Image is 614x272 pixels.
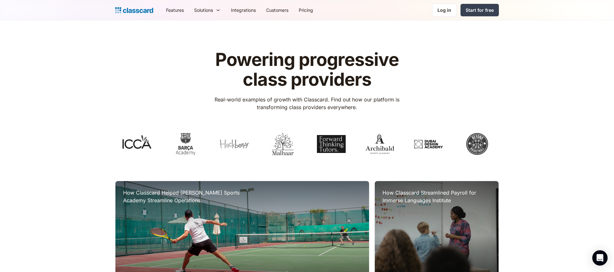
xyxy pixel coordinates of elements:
[123,189,251,204] h3: How Classcard Helped [PERSON_NAME] Sports Academy Streamline Operations
[194,7,213,13] div: Solutions
[261,3,294,17] a: Customers
[460,4,499,16] a: Start for free
[592,250,608,266] div: Open Intercom Messenger
[382,189,491,204] h3: How Classcard Streamlined Payroll for Immerse Languages Institute
[466,7,494,13] div: Start for free
[437,7,451,13] div: Log in
[206,96,409,111] p: Real-world examples of growth with Classcard. Find out how our platform is transforming class pro...
[115,6,153,15] a: home
[432,4,457,17] a: Log in
[161,3,189,17] a: Features
[206,50,409,89] h1: Powering progressive class providers
[226,3,261,17] a: Integrations
[294,3,318,17] a: Pricing
[189,3,226,17] div: Solutions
